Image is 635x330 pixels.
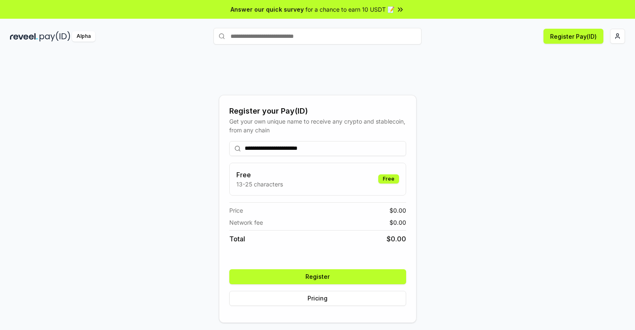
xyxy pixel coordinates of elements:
[229,234,245,244] span: Total
[229,206,243,215] span: Price
[229,269,406,284] button: Register
[543,29,603,44] button: Register Pay(ID)
[236,180,283,189] p: 13-25 characters
[305,5,394,14] span: for a chance to earn 10 USDT 📝
[72,31,95,42] div: Alpha
[40,31,70,42] img: pay_id
[387,234,406,244] span: $ 0.00
[229,105,406,117] div: Register your Pay(ID)
[389,218,406,227] span: $ 0.00
[236,170,283,180] h3: Free
[231,5,304,14] span: Answer our quick survey
[389,206,406,215] span: $ 0.00
[229,218,263,227] span: Network fee
[10,31,38,42] img: reveel_dark
[378,174,399,184] div: Free
[229,291,406,306] button: Pricing
[229,117,406,134] div: Get your own unique name to receive any crypto and stablecoin, from any chain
